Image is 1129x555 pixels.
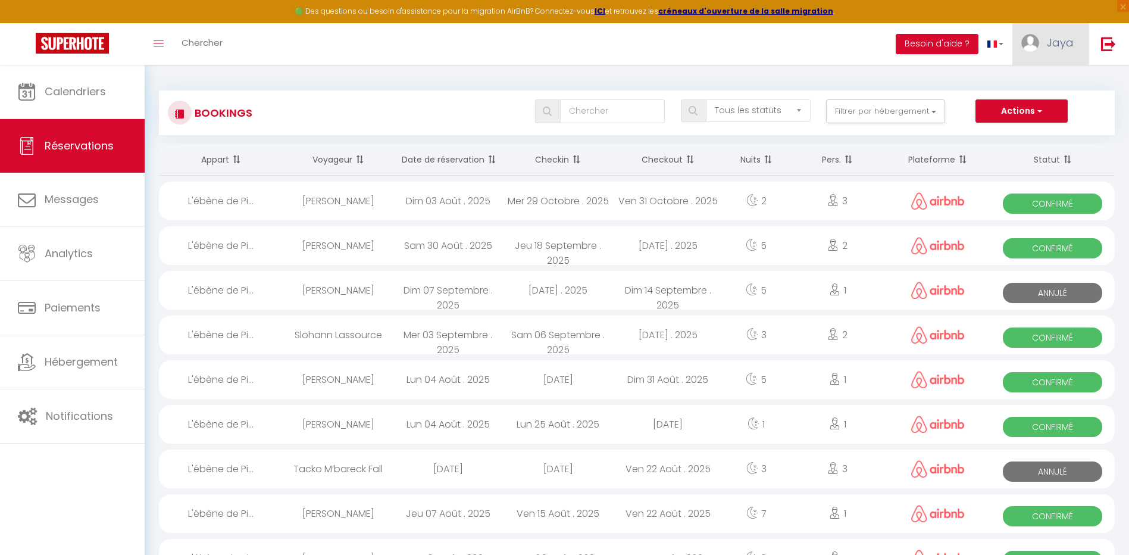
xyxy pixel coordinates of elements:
[595,6,605,16] a: ICI
[886,144,991,176] th: Sort by channel
[393,144,503,176] th: Sort by booking date
[503,144,613,176] th: Sort by checkin
[975,99,1067,123] button: Actions
[45,246,93,261] span: Analytics
[283,144,393,176] th: Sort by guest
[560,99,665,123] input: Chercher
[45,84,106,99] span: Calendriers
[45,192,99,207] span: Messages
[658,6,833,16] a: créneaux d'ouverture de la salle migration
[613,144,723,176] th: Sort by checkout
[790,144,886,176] th: Sort by people
[45,138,114,153] span: Réservations
[182,36,223,49] span: Chercher
[1021,34,1039,52] img: ...
[36,33,109,54] img: Super Booking
[173,23,232,65] a: Chercher
[192,99,252,126] h3: Bookings
[1012,23,1089,65] a: ... Jaya
[896,34,978,54] button: Besoin d'aide ?
[159,144,283,176] th: Sort by rentals
[46,409,113,423] span: Notifications
[826,99,945,123] button: Filtrer par hébergement
[1101,36,1116,51] img: logout
[1047,35,1074,50] span: Jaya
[723,144,790,176] th: Sort by nights
[10,5,45,40] button: Ouvrir le widget de chat LiveChat
[45,300,101,315] span: Paiements
[45,354,118,369] span: Hébergement
[990,144,1115,176] th: Sort by status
